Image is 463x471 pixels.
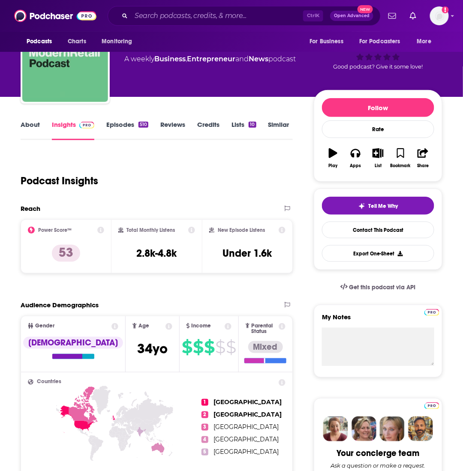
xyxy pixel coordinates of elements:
[138,323,149,329] span: Age
[201,411,208,418] span: 2
[14,8,96,24] img: Podchaser - Follow, Share and Rate Podcasts
[136,247,177,260] h3: 2.8k-4.8k
[323,417,348,441] img: Sydney Profile
[218,227,265,233] h2: New Episode Listens
[213,423,279,431] span: [GEOGRAPHIC_DATA]
[201,399,208,406] span: 1
[333,63,423,70] span: Good podcast? Give it some love!
[380,417,405,441] img: Jules Profile
[358,203,365,210] img: tell me why sparkle
[186,55,187,63] span: ,
[329,163,338,168] div: Play
[350,163,361,168] div: Apps
[127,227,175,233] h2: Total Monthly Listens
[52,245,80,262] p: 53
[21,204,40,213] h2: Reach
[21,33,63,50] button: open menu
[331,462,426,469] div: Ask a question or make a request.
[201,424,208,431] span: 3
[160,120,185,140] a: Reviews
[22,16,108,102] img: The Modern Retail Podcast
[235,55,249,63] span: and
[334,14,370,18] span: Open Advanced
[137,340,168,357] span: 34 yo
[248,341,283,353] div: Mixed
[249,122,256,128] div: 10
[424,401,439,409] a: Pro website
[430,6,449,25] img: User Profile
[213,399,282,406] span: [GEOGRAPHIC_DATA]
[154,55,186,63] a: Business
[349,284,416,291] span: Get this podcast via API
[375,163,382,168] div: List
[385,9,400,23] a: Show notifications dropdown
[68,36,86,48] span: Charts
[322,245,434,262] button: Export One-Sheet
[322,313,434,328] label: My Notes
[391,163,411,168] div: Bookmark
[430,6,449,25] button: Show profile menu
[108,6,381,26] div: Search podcasts, credits, & more...
[424,308,439,316] a: Pro website
[322,143,344,174] button: Play
[411,33,442,50] button: open menu
[201,449,208,456] span: 5
[131,9,303,23] input: Search podcasts, credits, & more...
[37,379,61,385] span: Countries
[204,340,214,354] span: $
[330,11,373,21] button: Open AdvancedNew
[124,54,296,64] div: A weekly podcast
[369,203,398,210] span: Tell Me Why
[268,120,289,140] a: Similar
[193,340,203,354] span: $
[215,340,225,354] span: $
[412,143,434,174] button: Share
[213,436,279,444] span: [GEOGRAPHIC_DATA]
[408,417,433,441] img: Jon Profile
[35,323,54,329] span: Gender
[79,122,94,129] img: Podchaser Pro
[358,5,373,13] span: New
[226,340,236,354] span: $
[23,337,123,349] div: [DEMOGRAPHIC_DATA]
[389,143,412,174] button: Bookmark
[231,120,256,140] a: Lists10
[106,120,148,140] a: Episodes510
[354,33,413,50] button: open menu
[182,340,192,354] span: $
[251,323,277,334] span: Parental Status
[27,36,52,48] span: Podcasts
[197,120,219,140] a: Credits
[367,143,389,174] button: List
[417,36,432,48] span: More
[52,120,94,140] a: InsightsPodchaser Pro
[322,222,434,238] a: Contact This Podcast
[359,36,400,48] span: For Podcasters
[223,247,272,260] h3: Under 1.6k
[406,9,420,23] a: Show notifications dropdown
[417,163,429,168] div: Share
[102,36,132,48] span: Monitoring
[213,448,279,456] span: [GEOGRAPHIC_DATA]
[213,411,282,419] span: [GEOGRAPHIC_DATA]
[337,448,420,459] div: Your concierge team
[21,120,40,140] a: About
[96,33,143,50] button: open menu
[344,143,367,174] button: Apps
[442,6,449,13] svg: Add a profile image
[334,277,423,298] a: Get this podcast via API
[192,323,211,329] span: Income
[62,33,91,50] a: Charts
[38,227,72,233] h2: Power Score™
[424,402,439,409] img: Podchaser Pro
[201,436,208,443] span: 4
[304,33,354,50] button: open menu
[21,301,99,309] h2: Audience Demographics
[21,174,98,187] h1: Podcast Insights
[249,55,268,63] a: News
[430,6,449,25] span: Logged in as Marketing09
[322,98,434,117] button: Follow
[424,309,439,316] img: Podchaser Pro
